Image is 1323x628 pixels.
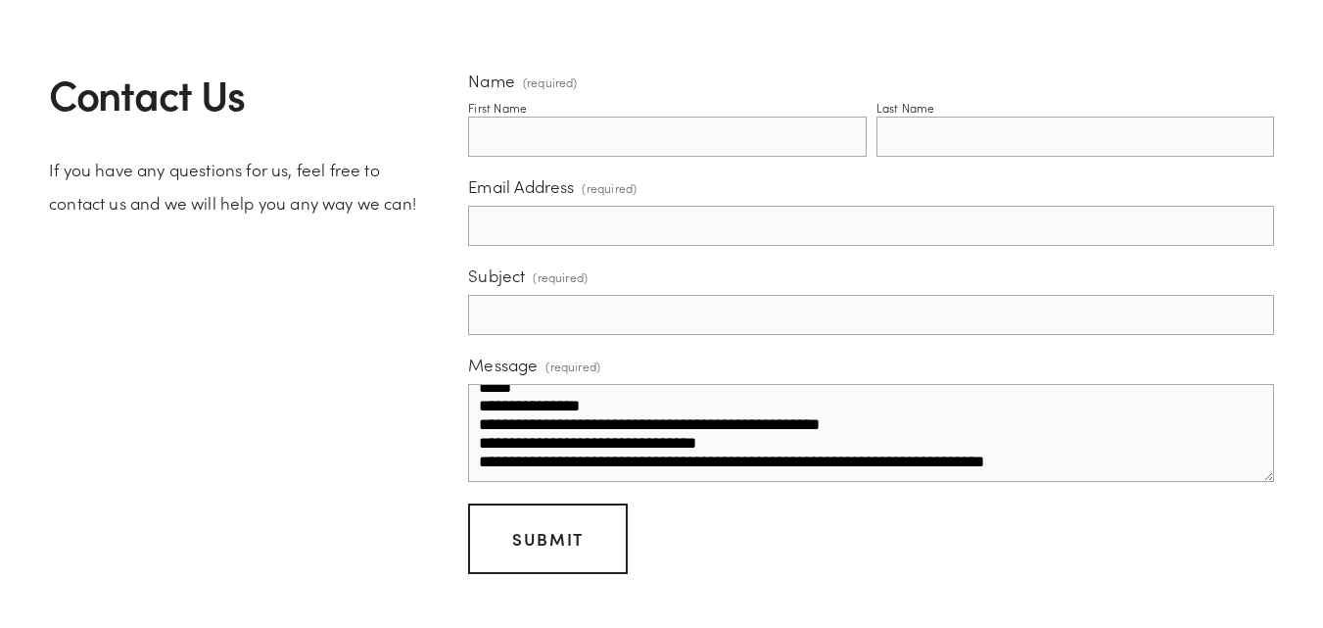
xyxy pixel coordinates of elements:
[468,265,525,286] span: Subject
[468,354,538,375] span: Message
[512,527,584,550] span: Submit
[533,264,588,291] span: (required)
[523,76,578,88] span: (required)
[876,100,935,116] div: Last Name
[49,153,435,219] p: If you have any questions for us, feel free to contact us and we will help you any way we can!
[468,100,527,116] div: First Name
[545,353,600,380] span: (required)
[49,70,435,119] h2: Contact Us
[468,70,515,91] span: Name
[582,174,637,202] span: (required)
[468,175,574,197] span: Email Address
[468,504,627,574] button: SubmitSubmit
